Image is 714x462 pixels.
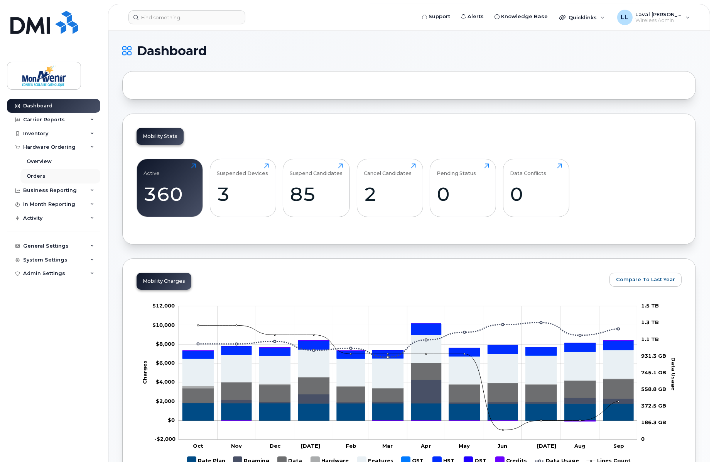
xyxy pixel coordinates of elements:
[156,341,175,347] tspan: $8,000
[420,443,431,449] tspan: Apr
[144,183,196,206] div: 360
[364,183,416,206] div: 2
[152,321,175,328] g: $0
[641,386,666,392] tspan: 558.8 GB
[152,302,175,309] g: $0
[641,352,666,358] tspan: 931.3 GB
[641,319,659,325] tspan: 1.3 TB
[154,436,176,442] tspan: -$2,000
[364,163,416,213] a: Cancel Candidates2
[290,163,343,213] a: Suspend Candidates85
[537,443,556,449] tspan: [DATE]
[217,163,268,176] div: Suspended Devices
[270,443,281,449] tspan: Dec
[510,163,562,213] a: Data Conflicts0
[616,276,675,283] span: Compare To Last Year
[156,398,175,404] tspan: $2,000
[217,163,269,213] a: Suspended Devices3
[182,335,633,388] g: Features
[156,379,175,385] g: $0
[437,163,476,176] div: Pending Status
[641,403,666,409] tspan: 372.5 GB
[137,45,207,57] span: Dashboard
[154,436,176,442] g: $0
[231,443,242,449] tspan: Nov
[383,443,393,449] tspan: Mar
[498,443,507,449] tspan: Jun
[156,379,175,385] tspan: $4,000
[641,436,645,442] tspan: 0
[290,183,343,206] div: 85
[144,163,196,213] a: Active360
[182,363,633,403] g: Data
[182,363,633,388] g: Hardware
[641,302,659,309] tspan: 1.5 TB
[437,163,489,213] a: Pending Status0
[670,357,677,391] tspan: Data Usage
[156,398,175,404] g: $0
[290,163,343,176] div: Suspend Candidates
[156,360,175,366] tspan: $6,000
[156,341,175,347] g: $0
[152,302,175,309] tspan: $12,000
[459,443,470,449] tspan: May
[346,443,357,449] tspan: Feb
[641,369,666,375] tspan: 745.1 GB
[168,417,175,423] tspan: $0
[437,183,489,206] div: 0
[144,163,160,176] div: Active
[364,163,412,176] div: Cancel Candidates
[156,360,175,366] g: $0
[182,403,633,420] g: Rate Plan
[510,163,546,176] div: Data Conflicts
[613,443,624,449] tspan: Sep
[574,443,586,449] tspan: Aug
[182,324,633,358] g: HST
[152,321,175,328] tspan: $10,000
[217,183,269,206] div: 3
[193,443,204,449] tspan: Oct
[510,183,562,206] div: 0
[301,443,321,449] tspan: [DATE]
[142,360,148,384] tspan: Charges
[609,273,682,287] button: Compare To Last Year
[641,419,666,425] tspan: 186.3 GB
[641,336,659,342] tspan: 1.1 TB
